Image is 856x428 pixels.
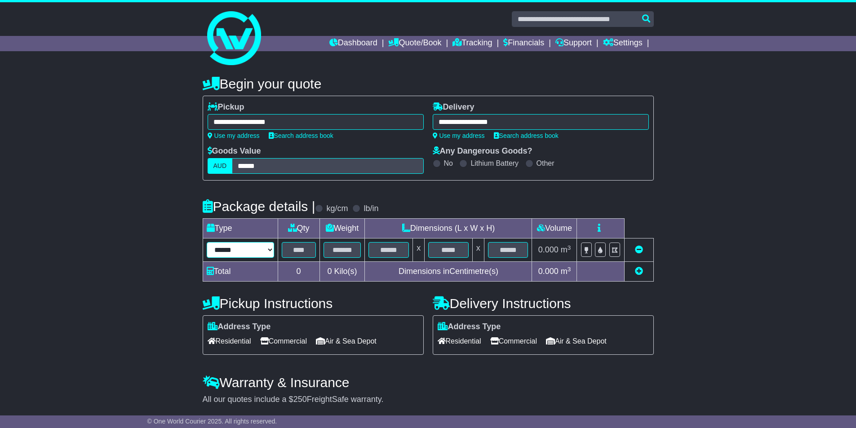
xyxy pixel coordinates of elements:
sup: 3 [568,266,571,273]
span: © One World Courier 2025. All rights reserved. [147,418,277,425]
td: x [413,238,425,262]
span: Residential [208,334,251,348]
h4: Package details | [203,199,315,214]
a: Remove this item [635,245,643,254]
a: Add new item [635,267,643,276]
td: Qty [278,219,319,238]
h4: Begin your quote [203,76,654,91]
sup: 3 [568,244,571,251]
a: Search address book [494,132,559,139]
td: Total [203,262,278,282]
label: Lithium Battery [470,159,519,168]
a: Dashboard [329,36,377,51]
h4: Delivery Instructions [433,296,654,311]
a: Search address book [269,132,333,139]
span: Air & Sea Depot [316,334,377,348]
td: Type [203,219,278,238]
span: Commercial [260,334,307,348]
label: Delivery [433,102,475,112]
td: Kilo(s) [319,262,365,282]
span: 250 [293,395,307,404]
a: Quote/Book [388,36,441,51]
span: Residential [438,334,481,348]
a: Financials [503,36,544,51]
label: lb/in [364,204,378,214]
a: Settings [603,36,643,51]
a: Tracking [452,36,492,51]
td: Weight [319,219,365,238]
a: Use my address [208,132,260,139]
td: 0 [278,262,319,282]
td: x [472,238,484,262]
label: Pickup [208,102,244,112]
a: Use my address [433,132,485,139]
label: AUD [208,158,233,174]
span: Commercial [490,334,537,348]
div: All our quotes include a $ FreightSafe warranty. [203,395,654,405]
td: Dimensions (L x W x H) [365,219,532,238]
span: 0.000 [538,267,559,276]
span: 0 [327,267,332,276]
h4: Pickup Instructions [203,296,424,311]
label: Any Dangerous Goods? [433,146,532,156]
span: m [561,267,571,276]
label: Other [537,159,554,168]
label: kg/cm [326,204,348,214]
h4: Warranty & Insurance [203,375,654,390]
span: m [561,245,571,254]
label: No [444,159,453,168]
span: 0.000 [538,245,559,254]
label: Goods Value [208,146,261,156]
label: Address Type [438,322,501,332]
td: Dimensions in Centimetre(s) [365,262,532,282]
td: Volume [532,219,577,238]
a: Support [555,36,592,51]
span: Air & Sea Depot [546,334,607,348]
label: Address Type [208,322,271,332]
